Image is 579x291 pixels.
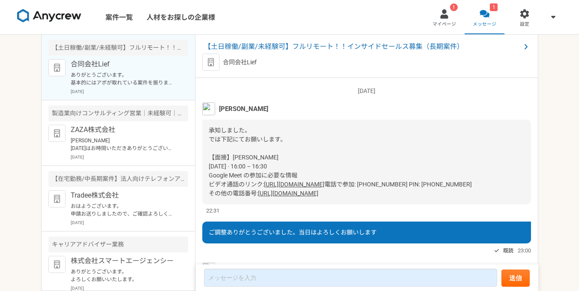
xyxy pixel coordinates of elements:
p: 株式会社スマートエージェンシー [71,256,177,266]
div: キャリアアドバイザー業務 [48,237,188,252]
img: unnamed.png [202,263,215,276]
div: ! [450,3,458,11]
a: [URL][DOMAIN_NAME] [264,181,324,188]
img: default_org_logo-42cde973f59100197ec2c8e796e4974ac8490bb5b08a0eb061ff975e4574aa76.png [48,256,66,273]
div: 1 [490,3,498,11]
span: 【土日稼働/副業/未経験可】フルリモート！！インサイドセールス募集（長期案件） [204,42,521,52]
a: [URL][DOMAIN_NAME] [258,190,318,197]
span: ご調整ありがとうございました。当日はよろしくお願いします [209,229,377,236]
p: [PERSON_NAME] [DATE]はお時間いただきありがとうございました。またご縁がありましたらよろしくお願いします。 [PERSON_NAME] [71,137,177,152]
p: [DATE] [71,154,188,160]
p: 合同会社Lief [223,58,257,67]
span: マイページ [432,21,456,28]
span: メッセージ [473,21,496,28]
div: 【土日稼働/副業/未経験可】フルリモート！！インサイドセールス募集（長期案件） [48,40,188,56]
span: 既読 [503,246,513,256]
p: 合同会社Lief [71,59,177,69]
span: 承知しました。 では下記にてお願いします。 【面接】[PERSON_NAME] [DATE] · 16:00 – 16:30 Google Meet の参加に必要な情報 ビデオ通話のリンク: [209,127,297,188]
span: 設定 [520,21,529,28]
p: ZAZA株式会社 [71,125,177,135]
img: default_org_logo-42cde973f59100197ec2c8e796e4974ac8490bb5b08a0eb061ff975e4574aa76.png [48,59,66,76]
div: 製造業向けコンサルティング営業｜未経験可｜法人営業としてキャリアアップしたい方 [48,105,188,121]
p: [DATE] [71,219,188,226]
img: default_org_logo-42cde973f59100197ec2c8e796e4974ac8490bb5b08a0eb061ff975e4574aa76.png [202,54,219,71]
p: おはようございます。 申請お送りしましたので、ご確認よろしくお願いします。 [71,202,177,218]
img: default_org_logo-42cde973f59100197ec2c8e796e4974ac8490bb5b08a0eb061ff975e4574aa76.png [48,190,66,207]
p: [DATE] [202,87,531,96]
span: 22:31 [206,207,219,215]
span: 23:00 [518,246,531,255]
img: 8DqYSo04kwAAAAASUVORK5CYII= [17,9,81,23]
button: 送信 [501,270,530,287]
p: Tradee株式会社 [71,190,177,201]
div: 【在宅勤務/中長期案件】法人向けテレフォンアポインター募集 [48,171,188,187]
span: 電話で参加: [PHONE_NUMBER] PIN: [PHONE_NUMBER] その他の電話番号: [209,181,472,197]
span: [PERSON_NAME] [219,104,268,114]
img: default_org_logo-42cde973f59100197ec2c8e796e4974ac8490bb5b08a0eb061ff975e4574aa76.png [48,125,66,142]
p: [DATE] [71,88,188,95]
p: ありがとうございます。 よろしくお願いいたします。 [71,268,177,283]
p: ありがとうございます。 基本的にはアポが取れている案件を振りますので、そこに関しては問題ないかと思います。 [71,71,177,87]
img: unnamed.png [202,102,215,115]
